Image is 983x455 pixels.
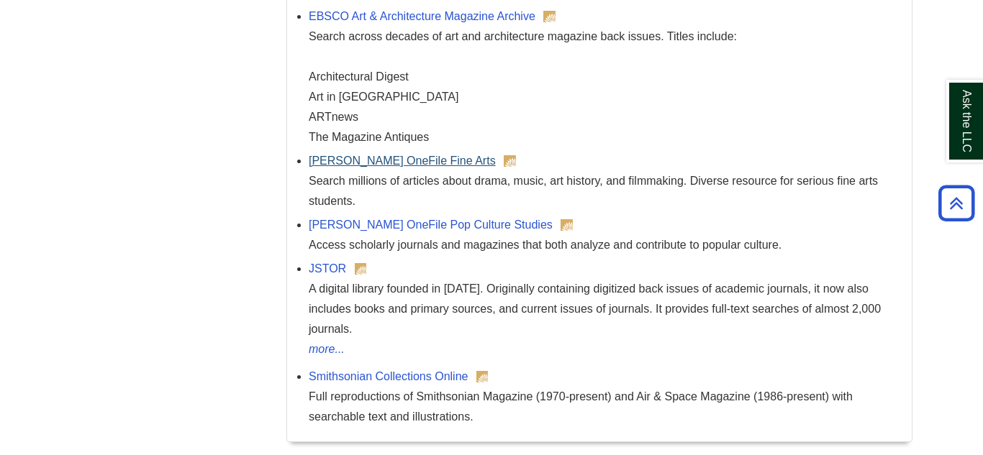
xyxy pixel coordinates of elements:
div: Access scholarly journals and magazines that both analyze and contribute to popular culture. [309,235,905,255]
a: EBSCO Art & Architecture Magazine Archive [309,10,535,22]
img: Boston Public Library [543,11,556,22]
div: Search across decades of art and architecture magazine back issues. Titles include: Architectural... [309,27,905,147]
img: Boston Public Library [355,263,367,275]
a: JSTOR [309,262,346,275]
img: Boston Public Library [561,219,573,231]
a: [PERSON_NAME] OneFile Fine Arts [309,155,496,167]
a: Back to Top [933,193,979,213]
div: A digital library founded in [DATE]. Originally containing digitized back issues of academic jour... [309,279,905,339]
a: Smithsonian Collections Online [309,370,468,382]
div: Full reproductions of Smithsonian Magazine (1970-present) and Air & Space Magazine (1986-present)... [309,387,905,427]
div: Search millions of articles about drama, music, art history, and filmmaking. Diverse resource for... [309,171,905,211]
img: Boston Public Library [504,155,516,167]
img: Boston Public Library [476,371,489,382]
a: more... [309,339,905,359]
a: [PERSON_NAME] OneFile Pop Culture Studies [309,219,553,231]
